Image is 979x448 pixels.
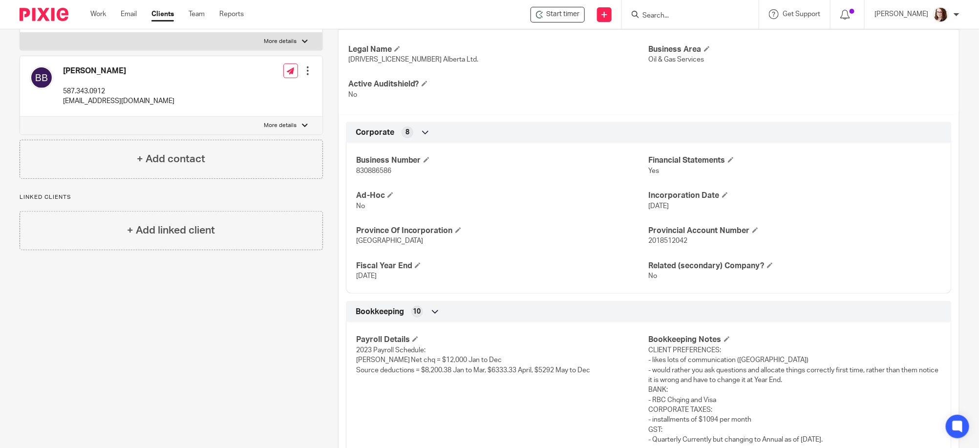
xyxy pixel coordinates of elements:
[356,191,649,201] h4: Ad-Hoc
[151,9,174,19] a: Clients
[264,122,297,129] p: More details
[189,9,205,19] a: Team
[649,345,941,355] p: CLIENT PREFERENCES:
[546,9,579,20] span: Start timer
[649,155,941,166] h4: Financial Statements
[649,191,941,201] h4: Incorporation Date
[649,273,658,279] span: No
[356,347,649,375] span: 2023 Payroll Schedule:
[783,11,820,18] span: Get Support
[649,168,660,174] span: Yes
[356,355,649,365] p: [PERSON_NAME] Net chq = $12,000 Jan to Dec
[649,395,941,405] p: - RBC Chqing and Visa
[874,9,928,19] p: [PERSON_NAME]
[356,307,404,317] span: Bookkeeping
[413,307,421,317] span: 10
[356,237,424,244] span: [GEOGRAPHIC_DATA]
[137,151,205,167] h4: + Add contact
[348,56,479,63] span: [DRIVERS_LICENSE_NUMBER] Alberta Ltd.
[649,425,941,435] p: GST:
[649,237,688,244] span: 2018512042
[356,203,365,210] span: No
[649,345,941,445] span: - would rather you ask questions and allocate things correctly first time, rather than them notic...
[348,44,649,55] h4: Legal Name
[63,96,174,106] p: [EMAIL_ADDRESS][DOMAIN_NAME]
[649,355,941,365] p: - likes lots of communication ([GEOGRAPHIC_DATA])
[649,435,941,445] p: - Quarterly Currently but changing to Annual as of [DATE].
[649,415,941,425] p: - installments of $1094 per month
[649,385,941,395] p: BANK:
[20,193,323,201] p: Linked clients
[649,335,941,345] h4: Bookkeeping Notes
[63,66,174,76] h4: [PERSON_NAME]
[641,12,729,21] input: Search
[649,203,669,210] span: [DATE]
[356,273,377,279] span: [DATE]
[264,38,297,45] p: More details
[649,226,941,236] h4: Provincial Account Number
[63,86,174,96] p: 587.343.0912
[90,9,106,19] a: Work
[356,261,649,271] h4: Fiscal Year End
[127,223,215,238] h4: + Add linked client
[356,155,649,166] h4: Business Number
[356,168,391,174] span: 830886586
[531,7,585,22] div: 1851204 Alberta Ltd. (Bjork)
[356,226,649,236] h4: Province Of Incorporation
[20,8,68,21] img: Pixie
[121,9,137,19] a: Email
[649,56,704,63] span: Oil & Gas Services
[348,91,357,98] span: No
[356,335,649,345] h4: Payroll Details
[219,9,244,19] a: Reports
[348,79,649,89] h4: Active Auditshield?
[649,261,941,271] h4: Related (secondary) Company?
[30,66,53,89] img: svg%3E
[933,7,949,22] img: Kelsey%20Website-compressed%20Resized.jpg
[405,128,409,137] span: 8
[649,44,949,55] h4: Business Area
[356,128,394,138] span: Corporate
[356,365,649,375] p: Source deductions = $8,200.38 Jan to Mar, $6333.33 April, $5292 May to Dec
